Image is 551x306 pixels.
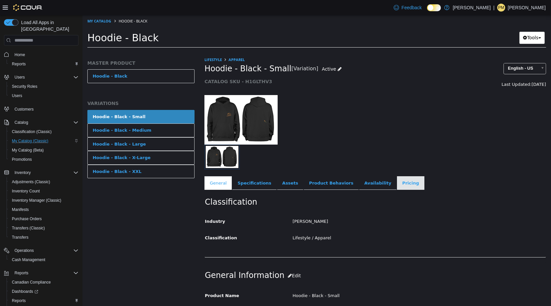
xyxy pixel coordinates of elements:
[7,177,81,187] button: Adjustments (Classic)
[12,257,45,262] span: Cash Management
[12,50,78,58] span: Home
[5,17,76,28] span: Hoodie - Black
[7,223,81,233] button: Transfers (Classic)
[122,49,209,59] span: Hoodie - Black - Small
[498,4,504,12] span: PM
[9,137,78,145] span: My Catalog (Classic)
[12,298,26,303] span: Reports
[9,196,78,204] span: Inventory Manager (Classic)
[1,246,81,255] button: Operations
[9,187,78,195] span: Inventory Count
[10,126,63,132] div: Hoodie - Black - Large
[195,161,221,175] a: Assets
[209,51,236,56] small: [Variation]
[122,255,463,267] h2: General Information
[13,4,43,11] img: Cova
[9,224,78,232] span: Transfers (Classic)
[146,42,162,47] a: Apparel
[9,178,53,186] a: Adjustments (Classic)
[9,146,78,154] span: My Catalog (Beta)
[277,161,314,175] a: Availability
[9,288,41,295] a: Dashboards
[7,146,81,155] button: My Catalog (Beta)
[12,247,37,255] button: Operations
[12,169,33,177] button: Inventory
[7,155,81,164] button: Promotions
[419,67,449,72] span: Last Updated:
[36,3,65,8] span: Hoodie - Black
[9,297,28,305] a: Reports
[12,188,40,194] span: Inventory Count
[122,220,155,225] span: Classification
[9,92,25,100] a: Users
[9,215,78,223] span: Purchase Orders
[9,92,78,100] span: Users
[239,51,254,56] span: Active
[12,247,78,255] span: Operations
[1,50,81,59] button: Home
[12,61,26,67] span: Reports
[9,83,78,90] span: Security Roles
[122,42,139,47] a: Lifestyle
[10,112,69,119] div: Hoodie - Black - Medium
[12,73,78,81] span: Users
[15,248,34,253] span: Operations
[122,80,195,129] img: 150
[12,198,61,203] span: Inventory Manager (Classic)
[9,187,43,195] a: Inventory Count
[122,204,143,209] span: Industry
[9,206,78,214] span: Manifests
[9,60,78,68] span: Reports
[12,148,44,153] span: My Catalog (Beta)
[122,182,463,192] h2: Classification
[122,63,376,69] h5: CATALOG SKU - H1GLTHV3
[12,207,29,212] span: Manifests
[12,179,50,185] span: Adjustments (Classic)
[5,54,112,68] a: Hoodie - Black
[9,288,78,295] span: Dashboards
[9,196,64,204] a: Inventory Manager (Classic)
[12,269,31,277] button: Reports
[205,275,468,287] div: Hoodie - Black - Small
[421,48,455,58] span: English - US
[15,170,31,175] span: Inventory
[12,129,52,134] span: Classification (Classic)
[7,59,81,69] button: Reports
[12,216,42,221] span: Purchase Orders
[5,85,112,91] h5: VARIATIONS
[402,4,422,11] span: Feedback
[7,91,81,100] button: Users
[7,296,81,305] button: Reports
[10,98,63,105] div: Hoodie - Black - Small
[427,4,441,11] input: Dark Mode
[18,19,78,32] span: Load All Apps in [GEOGRAPHIC_DATA]
[15,270,28,276] span: Reports
[9,155,78,163] span: Promotions
[150,161,194,175] a: Specifications
[15,52,25,57] span: Home
[5,45,112,51] h5: MASTER PRODUCT
[7,205,81,214] button: Manifests
[7,82,81,91] button: Security Roles
[12,93,22,98] span: Users
[508,4,546,12] p: [PERSON_NAME]
[9,146,46,154] a: My Catalog (Beta)
[9,155,35,163] a: Promotions
[12,105,36,113] a: Customers
[7,287,81,296] a: Dashboards
[9,256,78,264] span: Cash Management
[9,128,54,136] a: Classification (Classic)
[12,157,32,162] span: Promotions
[12,225,45,231] span: Transfers (Classic)
[497,4,505,12] div: Peter Malatesta
[7,214,81,223] button: Purchase Orders
[9,206,31,214] a: Manifests
[7,233,81,242] button: Transfers
[12,280,51,285] span: Canadian Compliance
[122,278,157,283] span: Product Name
[12,105,78,113] span: Customers
[10,139,68,146] div: Hoodie - Black - X-Large
[122,161,149,175] a: General
[205,201,468,212] div: [PERSON_NAME]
